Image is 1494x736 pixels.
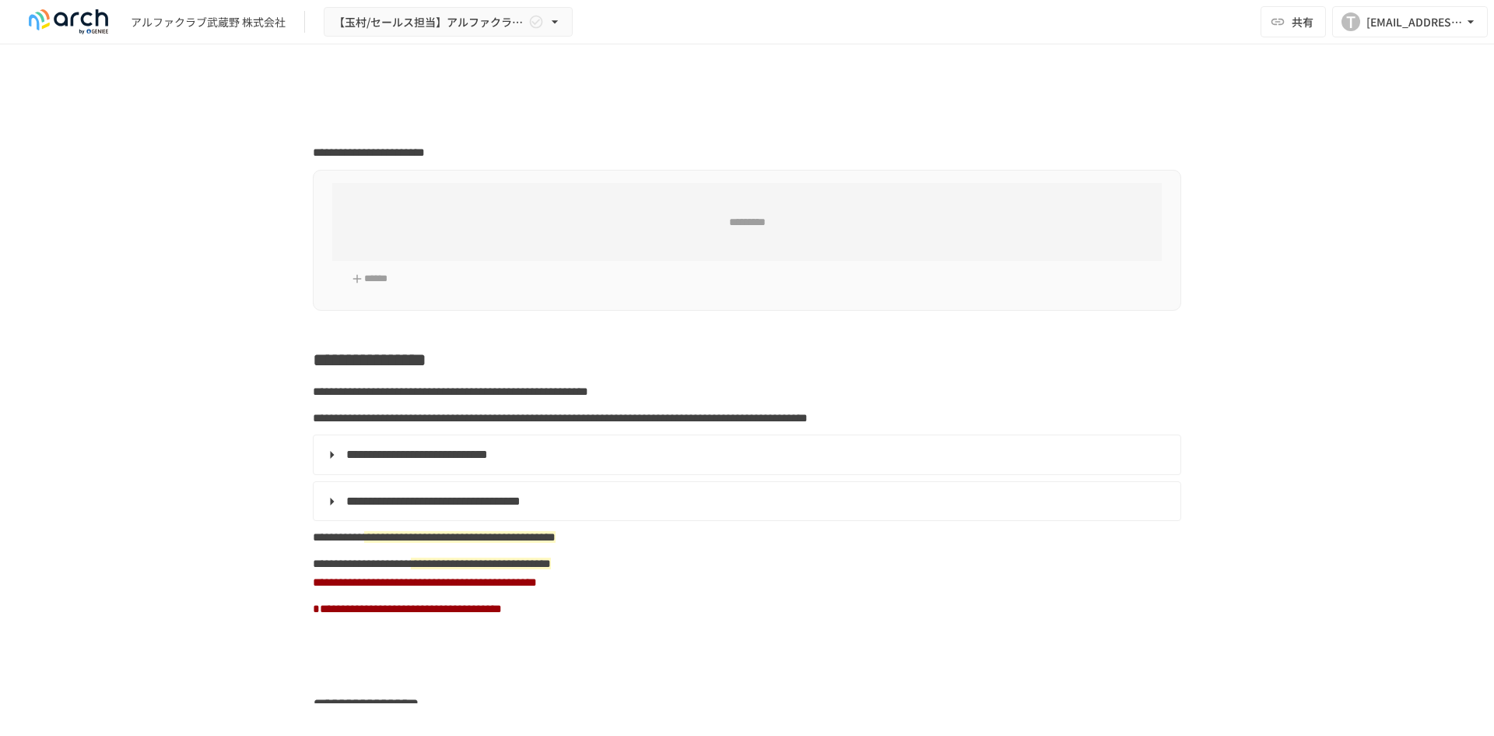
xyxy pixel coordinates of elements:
[1341,12,1360,31] div: T
[1366,12,1463,32] div: [EMAIL_ADDRESS][DOMAIN_NAME]
[334,12,525,32] span: 【玉村/セールス担当】アルファクラブ武蔵野 株式会社様_初期設定サポート
[1332,6,1488,37] button: T[EMAIL_ADDRESS][DOMAIN_NAME]
[1261,6,1326,37] button: 共有
[19,9,118,34] img: logo-default@2x-9cf2c760.svg
[131,14,286,30] div: アルファクラブ武蔵野 株式会社
[1292,13,1313,30] span: 共有
[324,7,573,37] button: 【玉村/セールス担当】アルファクラブ武蔵野 株式会社様_初期設定サポート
